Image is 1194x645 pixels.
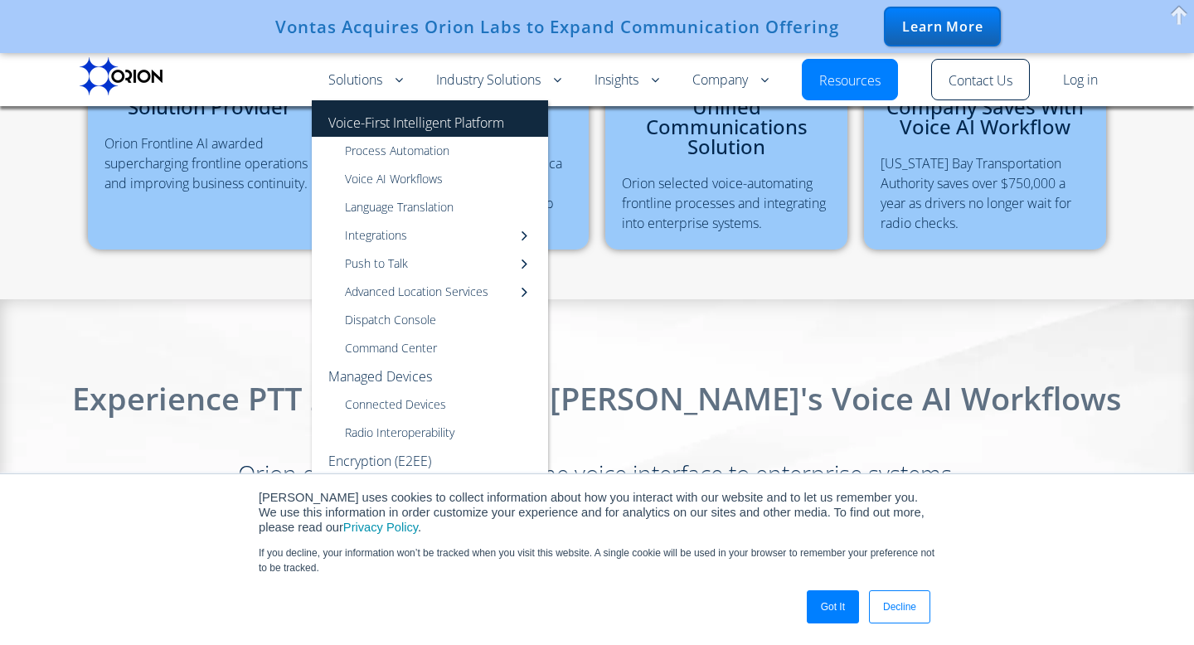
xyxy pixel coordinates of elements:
a: Integrations [312,221,548,250]
a: Dispatch Console [312,306,548,334]
a: Transportation Company Saves With Voice AI Workflow [886,73,1084,141]
a: Voice AI Workflows [312,165,548,193]
a: Orion selected voice-automating frontline processes and integrating into enterprise systems. [622,174,826,233]
a: Managed Devices [312,362,548,390]
a: Voice-First Intelligent Platform [312,100,548,137]
a: Connected Devices [312,390,548,419]
a: Company [692,70,769,90]
p: If you decline, your information won’t be tracked when you visit this website. A single cookie wi... [259,546,935,575]
a: Industry Solutions [436,70,561,90]
a: Solutions [328,70,403,90]
a: Push to Talk [312,250,548,278]
a: Insights [595,70,659,90]
iframe: Chat Widget [895,453,1194,645]
a: Process Automation [312,137,548,165]
a: Contact Us [949,71,1012,91]
div: 聊天小组件 [895,453,1194,645]
div: Learn More [884,7,1001,46]
a: Orion Frontline AI awarded supercharging frontline operations and improving business continuity. [104,134,308,193]
div: Vontas Acquires Orion Labs to Expand Communication Offering [275,17,839,36]
a: Log in [1063,70,1098,90]
a: Resources [819,71,881,91]
a: Decline [869,590,930,623]
a: Got It [807,590,859,623]
a: Radio Interoperability [312,419,548,447]
a: Encryption (E2EE) [312,447,548,487]
a: Advanced Location Services [312,278,548,306]
a: Command Center [312,334,548,362]
a: Language Translation [312,193,548,221]
img: Orion labs Black logo [80,57,163,95]
h3: Orion delivers the only real-time voice interface to enterprise systems, connecting frontline tea... [191,460,1003,540]
a: [US_STATE] Bay Transportation Authority saves over $750,000 a year as drivers no longer wait for ... [881,154,1071,233]
a: Orion Named Top Unified Communications Solution [642,73,811,161]
span: [PERSON_NAME] uses cookies to collect information about how you interact with our website and to ... [259,491,925,534]
a: Privacy Policy [343,521,418,534]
